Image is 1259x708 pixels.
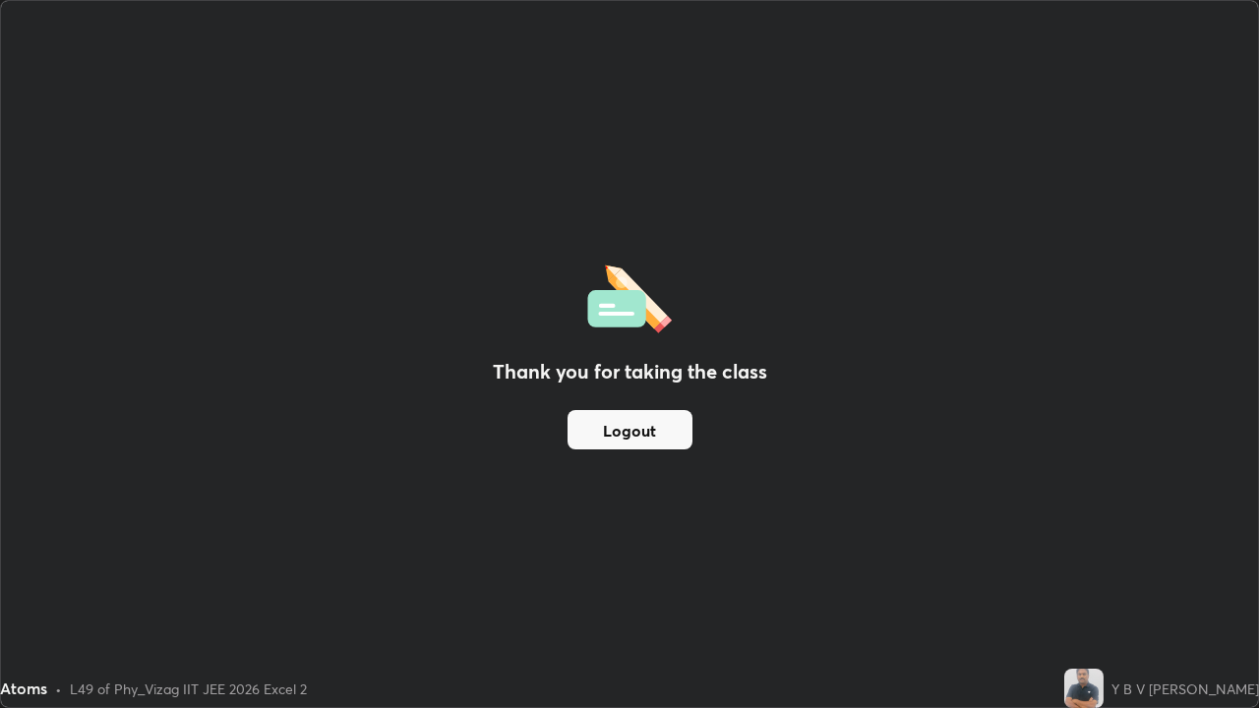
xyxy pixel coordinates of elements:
[587,259,672,333] img: offlineFeedback.1438e8b3.svg
[55,678,62,699] div: •
[1111,678,1259,699] div: Y B V [PERSON_NAME]
[70,678,307,699] div: L49 of Phy_Vizag IIT JEE 2026 Excel 2
[493,357,767,386] h2: Thank you for taking the class
[568,410,692,449] button: Logout
[1064,669,1104,708] img: f09b83cd05e24422a7e8873ef335b017.jpg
